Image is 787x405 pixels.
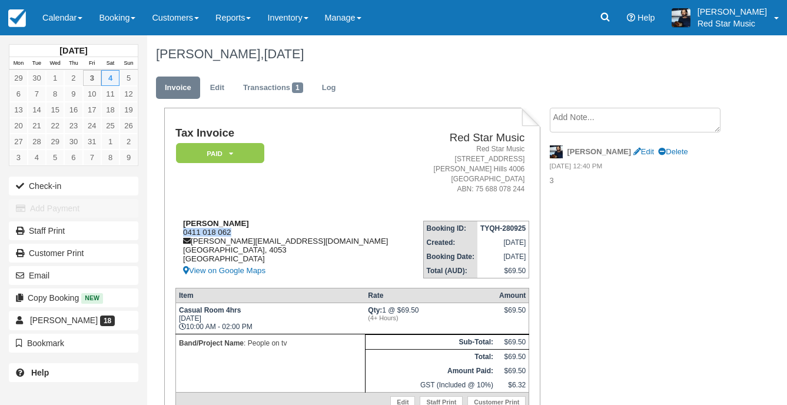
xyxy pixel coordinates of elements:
button: Check-in [9,177,138,195]
a: 14 [28,102,46,118]
th: Item [175,288,365,303]
th: Mon [9,57,28,70]
em: [DATE] 12:40 PM [550,161,729,174]
th: Amount [496,288,529,303]
i: Help [627,14,635,22]
button: Copy Booking New [9,288,138,307]
p: Red Star Music [698,18,767,29]
a: 28 [28,134,46,150]
h1: Tax Invoice [175,127,411,140]
td: $69.50 [496,349,529,364]
td: GST (Included @ 10%) [365,378,496,393]
a: 10 [83,86,101,102]
td: 1 @ $69.50 [365,303,496,334]
th: Booking Date: [423,250,477,264]
strong: [DATE] [59,46,87,55]
span: Help [637,13,655,22]
a: Log [313,77,345,99]
a: Help [9,363,138,382]
td: $69.50 [496,364,529,378]
a: 11 [101,86,119,102]
b: Help [31,368,49,377]
a: 2 [119,134,138,150]
a: 3 [9,150,28,165]
a: 9 [64,86,82,102]
strong: Casual Room 4hrs [179,306,241,314]
strong: [PERSON_NAME] [567,147,632,156]
a: Transactions1 [234,77,312,99]
th: Sat [101,57,119,70]
a: 8 [101,150,119,165]
div: 0411 018 062 [PERSON_NAME][EMAIL_ADDRESS][DOMAIN_NAME] [GEOGRAPHIC_DATA], 4053 [GEOGRAPHIC_DATA] [175,219,411,278]
a: 30 [64,134,82,150]
a: 17 [83,102,101,118]
a: 22 [46,118,64,134]
th: Sun [119,57,138,70]
a: 4 [28,150,46,165]
th: Total (AUD): [423,264,477,278]
strong: Band/Project Name [179,339,244,347]
img: checkfront-main-nav-mini-logo.png [8,9,26,27]
a: [PERSON_NAME] 18 [9,311,138,330]
th: Rate [365,288,496,303]
td: [DATE] [477,235,529,250]
a: 29 [9,70,28,86]
em: (4+ Hours) [368,314,493,321]
p: [PERSON_NAME] [698,6,767,18]
img: A1 [672,8,690,27]
th: Booking ID: [423,221,477,235]
a: 15 [46,102,64,118]
em: Paid [176,143,264,164]
strong: Qty [368,306,382,314]
a: 25 [101,118,119,134]
h2: Red Star Music [416,132,524,144]
td: $69.50 [477,264,529,278]
a: 3 [83,70,101,86]
th: Fri [83,57,101,70]
a: 7 [28,86,46,102]
a: 1 [101,134,119,150]
a: 8 [46,86,64,102]
td: [DATE] [477,250,529,264]
a: 20 [9,118,28,134]
a: Edit [633,147,654,156]
a: View on Google Maps [183,263,411,278]
a: 13 [9,102,28,118]
td: [DATE] 10:00 AM - 02:00 PM [175,303,365,334]
a: 31 [83,134,101,150]
a: Customer Print [9,244,138,263]
a: 7 [83,150,101,165]
a: Paid [175,142,260,164]
a: 26 [119,118,138,134]
a: 4 [101,70,119,86]
address: Red Star Music [STREET_ADDRESS] [PERSON_NAME] Hills 4006 [GEOGRAPHIC_DATA] ABN: 75 688 078 244 [416,144,524,195]
button: Add Payment [9,199,138,218]
a: Delete [658,147,688,156]
a: 21 [28,118,46,134]
span: [PERSON_NAME] [30,316,98,325]
a: 6 [64,150,82,165]
a: 5 [46,150,64,165]
p: : People on tv [179,337,362,349]
td: $69.50 [496,334,529,349]
h1: [PERSON_NAME], [156,47,729,61]
span: 1 [292,82,303,93]
button: Email [9,266,138,285]
th: Sub-Total: [365,334,496,349]
th: Thu [64,57,82,70]
span: [DATE] [264,47,304,61]
a: Staff Print [9,221,138,240]
a: 19 [119,102,138,118]
a: 6 [9,86,28,102]
span: New [81,293,103,303]
a: 30 [28,70,46,86]
a: 9 [119,150,138,165]
a: Edit [201,77,233,99]
div: $69.50 [499,306,526,324]
button: Bookmark [9,334,138,353]
strong: TYQH-280925 [480,224,526,233]
a: 12 [119,86,138,102]
span: 18 [100,316,115,326]
a: 24 [83,118,101,134]
a: 2 [64,70,82,86]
